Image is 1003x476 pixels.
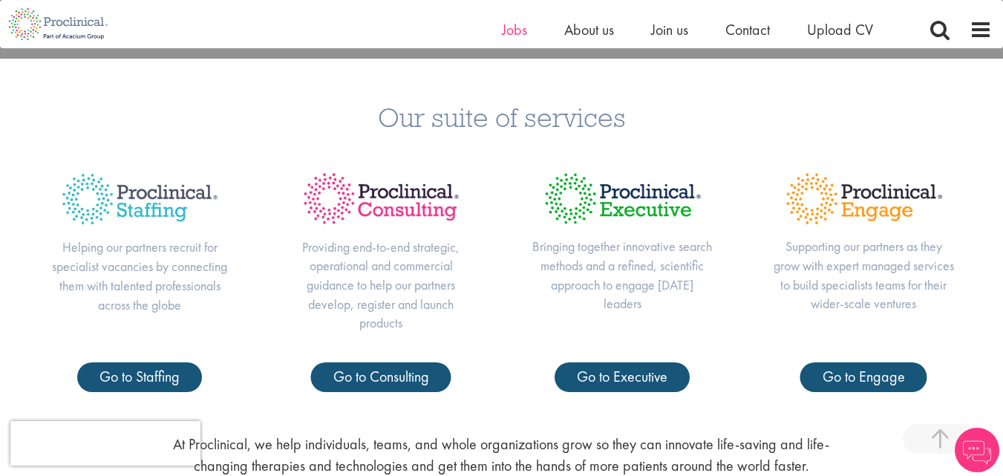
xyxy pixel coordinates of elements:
span: Go to Staffing [99,367,180,386]
img: Proclinical Title [532,160,713,237]
p: Bringing together innovative search methods and a refined, scientific approach to engage [DATE] l... [532,237,713,313]
a: Go to Engage [800,362,927,392]
p: Providing end-to-end strategic, operational and commercial guidance to help our partners develop,... [290,238,472,333]
span: Go to Engage [823,367,905,386]
a: Go to Consulting [311,362,451,392]
p: Helping our partners recruit for specialist vacancies by connecting them with talented profession... [49,238,231,314]
img: Proclinical Title [773,160,955,237]
a: Go to Staffing [77,362,202,392]
a: Contact [725,20,770,39]
a: Upload CV [807,20,873,39]
a: Join us [651,20,688,39]
span: Go to Consulting [333,367,429,386]
a: About us [564,20,614,39]
img: Proclinical Title [49,160,231,238]
img: Chatbot [955,428,999,472]
a: Go to Executive [555,362,690,392]
iframe: reCAPTCHA [10,421,200,466]
img: Proclinical Title [290,160,472,237]
h3: Our suite of services [11,103,992,131]
p: Supporting our partners as they grow with expert managed services to build specialists teams for ... [773,237,955,313]
a: Jobs [502,20,527,39]
span: Go to Executive [577,367,667,386]
p: At Proclinical, we help individuals, teams, and whole organizations grow so they can innovate lif... [171,434,832,476]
